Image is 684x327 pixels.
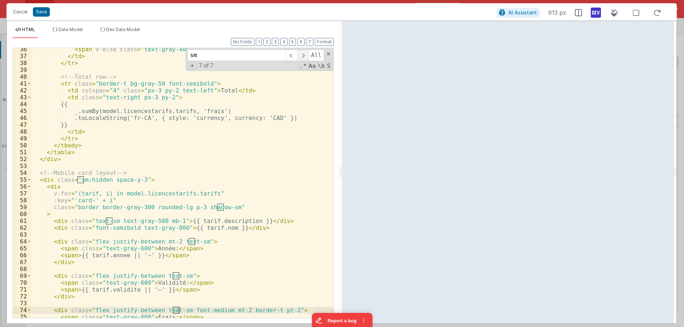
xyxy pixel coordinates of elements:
[13,128,31,135] div: 48
[13,135,31,142] div: 49
[33,7,50,17] button: Save
[13,94,31,101] div: 43
[13,300,31,307] div: 73
[13,307,31,314] div: 74
[13,121,31,128] div: 47
[13,204,31,211] div: 59
[13,142,31,149] div: 50
[13,218,31,224] div: 61
[13,53,31,60] div: 37
[13,314,31,320] div: 75
[326,62,331,70] span: Search In Selection
[13,259,31,266] div: 67
[13,252,31,259] div: 66
[13,224,31,231] div: 62
[13,231,31,238] div: 63
[263,38,270,46] button: 2
[22,27,35,32] span: HTML
[9,7,31,17] button: Cancel
[13,211,31,218] div: 60
[188,50,286,61] input: Search for
[196,63,216,69] span: 7 of 7
[59,27,83,32] span: Data Model
[13,163,31,169] div: 53
[13,176,31,183] div: 55
[13,197,31,204] div: 58
[309,50,324,61] span: Alt-Enter
[13,87,31,94] div: 42
[13,101,31,108] div: 44
[13,238,31,245] div: 64
[496,8,539,17] button: AI Assistant
[13,272,31,279] div: 69
[13,156,31,163] div: 52
[508,9,537,16] span: AI Assistant
[13,73,31,80] div: 40
[13,286,31,293] div: 71
[13,190,31,197] div: 57
[13,108,31,115] div: 45
[306,38,313,46] button: 7
[188,62,196,69] span: Toggel Replace mode
[13,149,31,156] div: 51
[13,183,31,190] div: 56
[317,62,326,70] span: Whole Word Search
[231,38,254,46] button: No Folds
[548,8,566,17] span: 913 px
[13,245,31,252] div: 65
[299,62,307,70] span: RegExp Search
[13,279,31,286] div: 70
[289,38,296,46] button: 5
[256,38,262,46] button: 1
[13,60,31,66] div: 38
[13,66,31,73] div: 39
[272,38,279,46] button: 3
[13,115,31,121] div: 46
[308,62,316,70] span: CaseSensitive Search
[13,169,31,176] div: 54
[13,46,31,53] div: 36
[13,293,31,300] div: 72
[315,38,334,46] button: Format
[297,38,305,46] button: 6
[106,27,140,32] span: Dev Data Model
[13,266,31,272] div: 68
[280,38,288,46] button: 4
[13,80,31,87] div: 41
